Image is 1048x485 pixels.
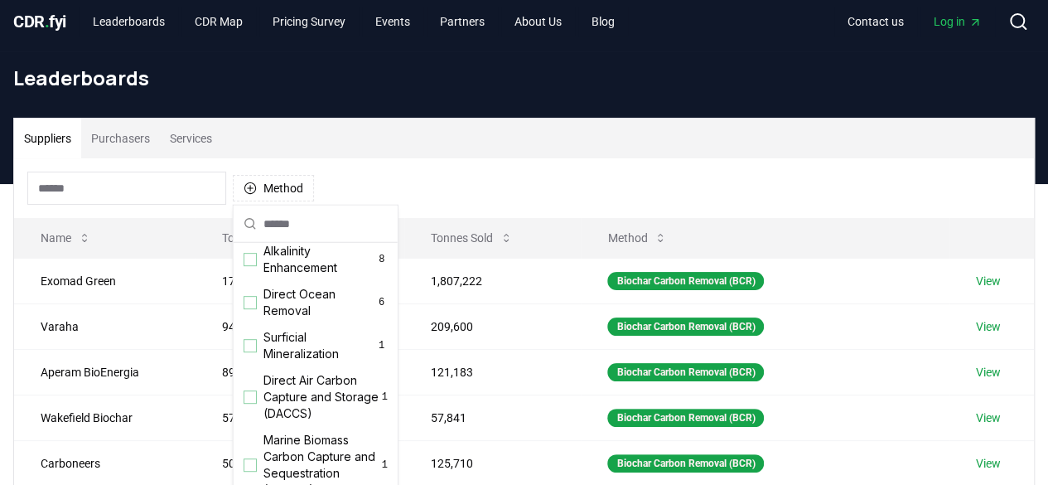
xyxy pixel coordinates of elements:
span: CDR fyi [13,12,66,32]
td: 121,183 [404,349,582,395]
button: Services [160,119,222,158]
a: View [976,273,1001,289]
button: Purchasers [81,119,160,158]
a: Contact us [834,7,917,36]
td: 1,807,222 [404,258,582,303]
button: Suppliers [14,119,81,158]
td: Varaha [14,303,196,349]
a: CDR Map [181,7,256,36]
a: Partners [427,7,498,36]
span: 1 [381,458,387,472]
a: Blog [578,7,628,36]
button: Method [594,221,680,255]
div: Biochar Carbon Removal (BCR) [607,409,764,427]
nav: Main [834,7,995,36]
span: Direct Air Carbon Capture and Storage (DACCS) [263,372,382,422]
h1: Leaderboards [13,65,1035,91]
span: Alkalinity Enhancement [263,243,376,276]
a: Log in [920,7,995,36]
a: Leaderboards [80,7,178,36]
td: 174,771 [196,258,404,303]
a: View [976,318,1001,335]
span: 1 [375,339,388,352]
div: Biochar Carbon Removal (BCR) [607,318,764,336]
button: Tonnes Sold [418,221,526,255]
td: 57,841 [404,395,582,440]
span: 8 [375,253,387,266]
div: Biochar Carbon Removal (BCR) [607,454,764,473]
a: View [976,410,1001,426]
a: View [976,364,1001,381]
span: Surficial Mineralization [263,329,375,362]
td: 209,600 [404,303,582,349]
a: Pricing Survey [259,7,359,36]
span: Log in [934,13,982,30]
td: Exomad Green [14,258,196,303]
button: Name [27,221,104,255]
td: Wakefield Biochar [14,395,196,440]
span: 1 [381,390,387,404]
div: Biochar Carbon Removal (BCR) [607,272,764,290]
a: View [976,455,1001,472]
span: . [45,12,50,32]
a: About Us [501,7,575,36]
a: Events [362,7,423,36]
td: 89,298 [196,349,404,395]
button: Tonnes Delivered [209,221,341,255]
nav: Main [80,7,628,36]
a: CDR.fyi [13,10,66,33]
div: Biochar Carbon Removal (BCR) [607,363,764,381]
td: Aperam BioEnergia [14,349,196,395]
td: 57,833 [196,395,404,440]
span: 6 [375,296,388,309]
td: 94,267 [196,303,404,349]
span: Direct Ocean Removal [263,286,375,319]
button: Method [233,175,314,201]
